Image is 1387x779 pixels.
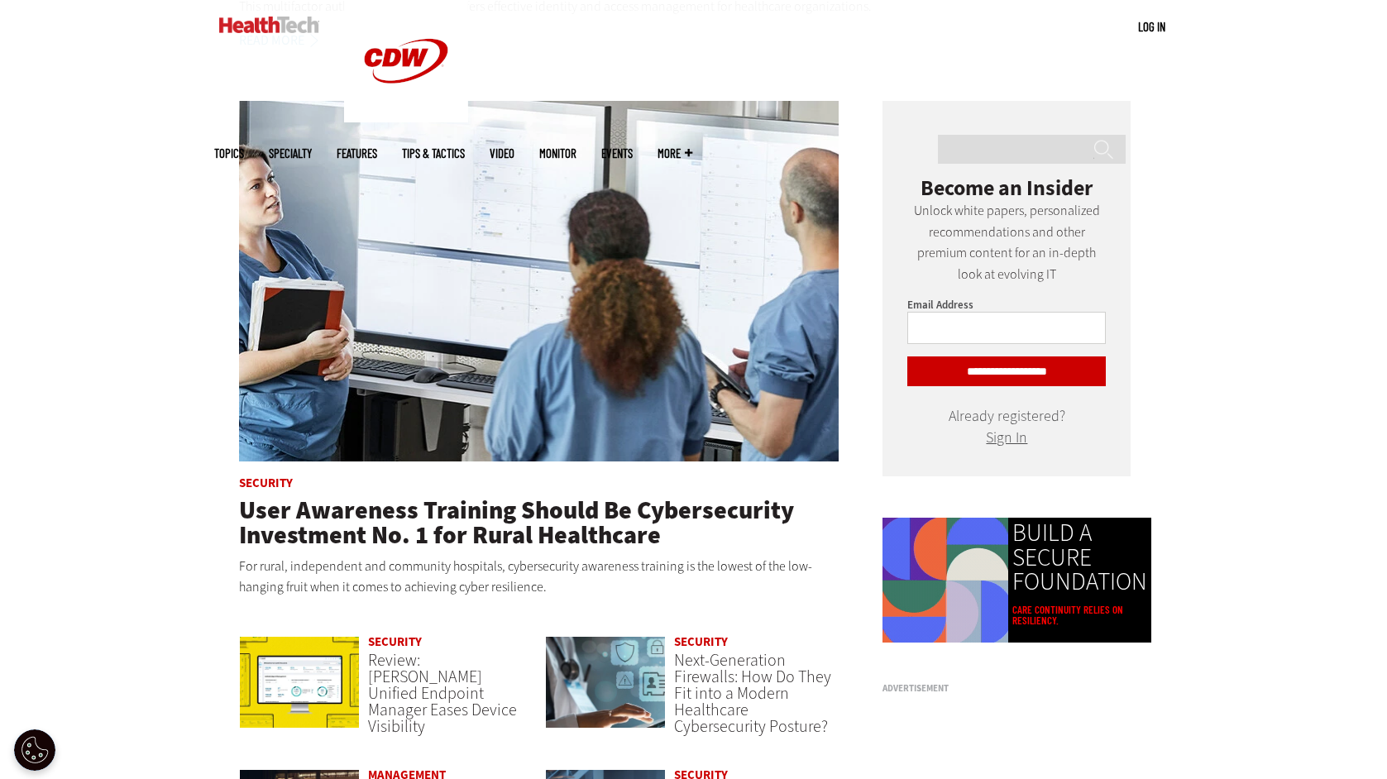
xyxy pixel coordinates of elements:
a: Security [674,633,728,650]
p: For rural, independent and community hospitals, cybersecurity awareness training is the lowest of... [239,556,839,598]
img: Ivanti Unified Endpoint Manager [239,636,361,729]
a: Log in [1138,19,1165,34]
span: Become an Insider [921,174,1093,202]
h3: Advertisement [882,684,1131,693]
img: Doctor using secure tablet [545,636,667,729]
a: Video [490,147,514,160]
a: MonITor [539,147,576,160]
a: Security [239,475,293,491]
a: User Awareness Training Should Be Cybersecurity Investment No. 1 for Rural Healthcare [239,494,794,552]
span: Topics [214,147,244,160]
a: Security [368,633,422,650]
img: Colorful animated shapes [882,518,1008,643]
label: Email Address [907,298,973,312]
a: Events [601,147,633,160]
a: Doctors reviewing information boards [239,101,839,464]
button: Open Preferences [14,729,55,771]
a: Ivanti Unified Endpoint Manager [239,636,361,744]
a: Features [337,147,377,160]
a: Doctor using secure tablet [545,636,667,744]
a: BUILD A SECURE FOUNDATION [1012,521,1147,594]
span: Specialty [269,147,312,160]
div: User menu [1138,18,1165,36]
a: Care continuity relies on resiliency. [1012,605,1147,626]
span: More [658,147,692,160]
a: CDW [344,109,468,127]
p: Unlock white papers, personalized recommendations and other premium content for an in-depth look ... [907,200,1106,284]
img: Home [219,17,319,33]
a: Next-Generation Firewalls: How Do They Fit into a Modern Healthcare Cybersecurity Posture? [674,649,831,738]
a: Tips & Tactics [402,147,465,160]
a: Sign In [986,428,1027,447]
div: Cookie Settings [14,729,55,771]
a: Review: [PERSON_NAME] Unified Endpoint Manager Eases Device Visibility [368,649,517,738]
img: Doctors reviewing information boards [239,101,839,461]
div: Already registered? [907,411,1106,443]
